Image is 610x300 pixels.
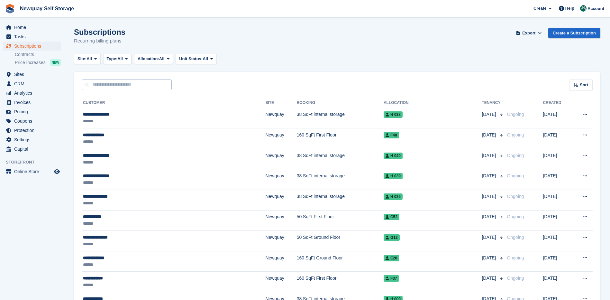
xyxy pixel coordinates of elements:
span: Tasks [14,32,53,41]
span: Ongoing [507,194,524,199]
div: NEW [50,59,61,66]
span: Sort [580,82,588,88]
span: C52 [384,214,399,220]
button: Site: All [74,54,101,64]
td: Newquay [265,210,296,231]
span: Sites [14,70,53,79]
span: [DATE] [482,152,497,159]
td: [DATE] [543,169,571,190]
span: Pricing [14,107,53,116]
td: 160 SqFt First Floor [297,272,384,292]
td: [DATE] [543,190,571,211]
span: Create [533,5,546,12]
span: Ongoing [507,112,524,117]
button: Unit Status: All [176,54,216,64]
td: 50 SqFt Ground Floor [297,231,384,251]
td: [DATE] [543,108,571,128]
span: [DATE] [482,255,497,261]
td: Newquay [265,231,296,251]
span: Storefront [6,159,64,165]
a: menu [3,167,61,176]
td: [DATE] [543,251,571,272]
span: CRM [14,79,53,88]
span: Site: [77,56,86,62]
span: Ongoing [507,255,524,260]
span: H 025 [384,193,403,200]
span: F37 [384,275,399,282]
span: H 039 [384,173,403,179]
a: Preview store [53,168,61,175]
a: menu [3,107,61,116]
span: Capital [14,145,53,154]
td: [DATE] [543,231,571,251]
span: [DATE] [482,193,497,200]
span: [DATE] [482,173,497,179]
a: menu [3,70,61,79]
img: stora-icon-8386f47178a22dfd0bd8f6a31ec36ba5ce8667c1dd55bd0f319d3a0aa187defe.svg [5,4,15,14]
span: H 040 [384,153,403,159]
span: Subscriptions [14,42,53,51]
span: Settings [14,135,53,144]
th: Created [543,98,571,108]
span: [DATE] [482,213,497,220]
span: [DATE] [482,275,497,282]
span: G12 [384,234,400,241]
td: 50 SqFt First Floor [297,210,384,231]
a: menu [3,23,61,32]
span: Price increases [15,60,46,66]
span: Allocation: [138,56,159,62]
span: Ongoing [507,173,524,178]
button: Export [515,28,543,38]
td: Newquay [265,251,296,272]
td: 38 SqFt internal storage [297,190,384,211]
span: Invoices [14,98,53,107]
span: Online Store [14,167,53,176]
span: Type: [107,56,118,62]
th: Site [265,98,296,108]
td: [DATE] [543,149,571,169]
span: All [117,56,123,62]
span: Ongoing [507,153,524,158]
span: Ongoing [507,132,524,137]
a: menu [3,98,61,107]
td: [DATE] [543,210,571,231]
th: Booking [297,98,384,108]
a: menu [3,79,61,88]
span: Home [14,23,53,32]
span: Analytics [14,89,53,98]
a: Newquay Self Storage [17,3,77,14]
span: H 038 [384,111,403,118]
span: Account [587,5,604,12]
span: All [159,56,165,62]
td: Newquay [265,169,296,190]
span: Help [565,5,574,12]
span: Export [522,30,535,36]
td: Newquay [265,149,296,169]
th: Allocation [384,98,482,108]
th: Customer [82,98,265,108]
td: 38 SqFt internal storage [297,149,384,169]
a: menu [3,145,61,154]
span: Unit Status: [179,56,203,62]
a: menu [3,42,61,51]
td: [DATE] [543,128,571,149]
a: Contracts [15,52,61,58]
img: JON [580,5,587,12]
a: menu [3,32,61,41]
span: Protection [14,126,53,135]
span: Ongoing [507,235,524,240]
button: Type: All [103,54,132,64]
span: All [203,56,208,62]
a: menu [3,135,61,144]
span: Ongoing [507,276,524,281]
a: menu [3,117,61,126]
p: Recurring billing plans [74,37,125,45]
span: [DATE] [482,234,497,241]
td: 38 SqFt internal storage [297,169,384,190]
a: menu [3,89,61,98]
span: Ongoing [507,214,524,219]
td: 160 SqFt First Floor [297,128,384,149]
span: E20 [384,255,399,261]
td: [DATE] [543,272,571,292]
span: F48 [384,132,399,138]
